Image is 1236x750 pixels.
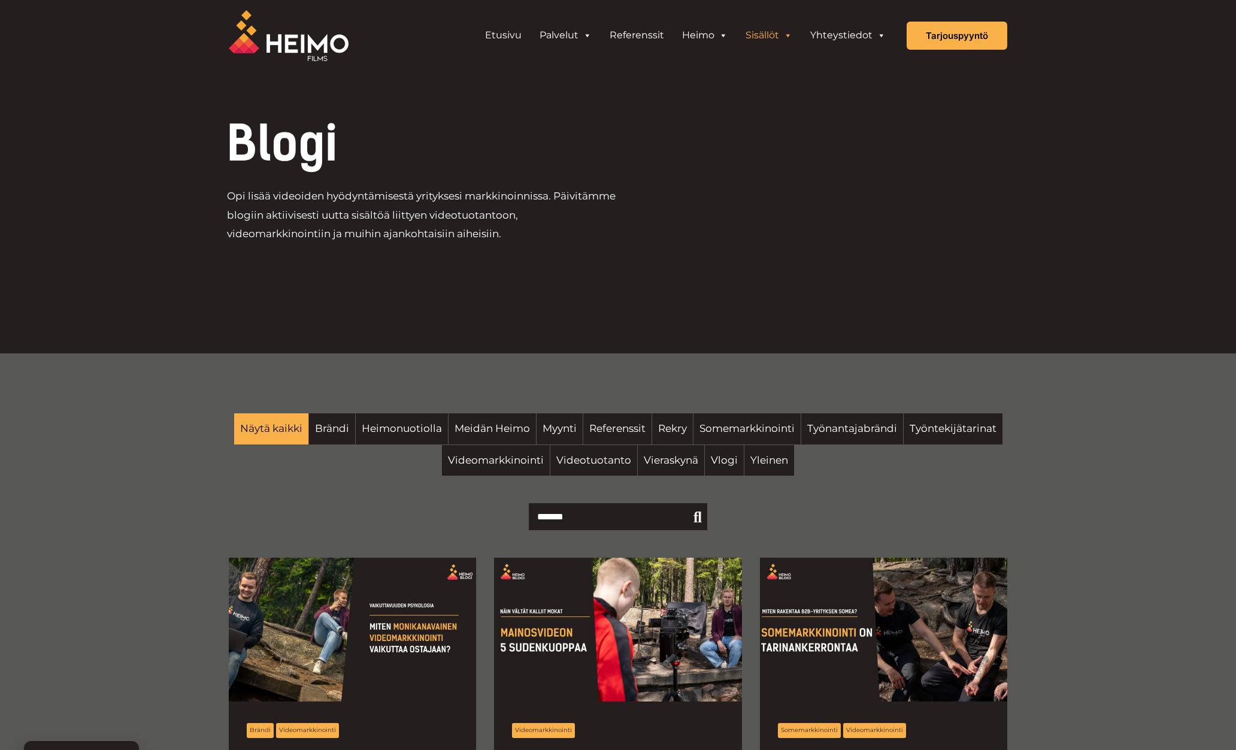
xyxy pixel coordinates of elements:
[652,413,693,444] a: Rekry
[801,23,895,47] a: Yhteystiedot
[644,451,698,470] span: Vieraskynä
[449,413,536,444] a: Meidän Heimo
[744,445,794,476] a: Yleinen
[442,445,550,476] a: Videomarkkinointi
[455,419,530,438] span: Meidän Heimo
[601,23,673,47] a: Referenssit
[543,419,577,438] span: Myynti
[673,23,737,47] a: Heimo
[227,120,699,168] h1: Blogi
[589,419,646,438] span: Referenssit
[693,413,801,444] a: Somemarkkinointi
[807,419,897,438] span: Työnantajabrändi
[638,445,704,476] a: Vieraskynä
[910,419,996,438] span: Työntekijätarinat
[699,419,795,438] span: Somemarkkinointi
[448,451,544,470] span: Videomarkkinointi
[537,413,583,444] a: Myynti
[550,445,637,476] a: Videotuotanto
[356,413,448,444] a: Heimonuotiolla
[711,451,738,470] span: Vlogi
[583,413,652,444] a: Referenssit
[737,23,801,47] a: Sisällöt
[907,22,1007,50] a: Tarjouspyyntö
[470,23,901,47] aside: Header Widget 1
[309,413,355,444] a: Brändi
[234,413,308,444] a: Näytä kaikki
[315,419,349,438] span: Brändi
[227,187,618,244] p: Opi lisää videoiden hyödyntämisestä yrityksesi markkinoinnissa. Päivitämme blogiin aktiivisesti u...
[904,413,1002,444] a: Työntekijätarinat
[658,419,687,438] span: Rekry
[556,451,631,470] span: Videotuotanto
[229,10,349,61] img: Heimo Filmsin logo
[801,413,903,444] a: Työnantajabrändi
[750,451,788,470] span: Yleinen
[705,445,744,476] a: Vlogi
[531,23,601,47] a: Palvelut
[476,23,531,47] a: Etusivu
[362,419,442,438] span: Heimonuotiolla
[240,419,302,438] span: Näytä kaikki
